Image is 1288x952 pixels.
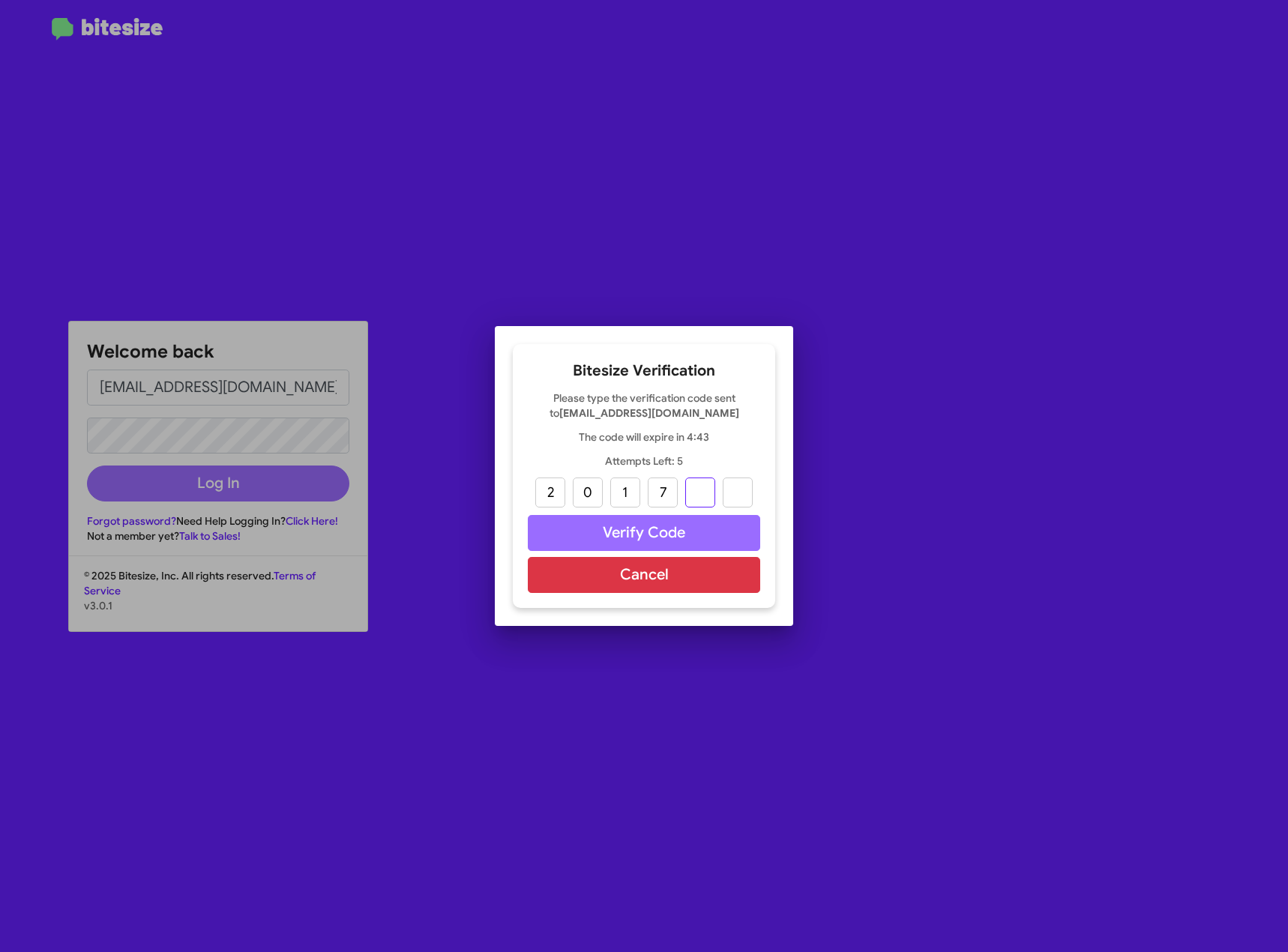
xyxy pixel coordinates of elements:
strong: [EMAIL_ADDRESS][DOMAIN_NAME] [559,406,739,420]
p: Please type the verification code sent to [528,391,760,421]
h2: Bitesize Verification [528,359,760,383]
button: Verify Code [528,515,760,551]
p: Attempts Left: 5 [528,454,760,469]
button: Cancel [528,557,760,593]
p: The code will expire in 4:43 [528,430,760,445]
